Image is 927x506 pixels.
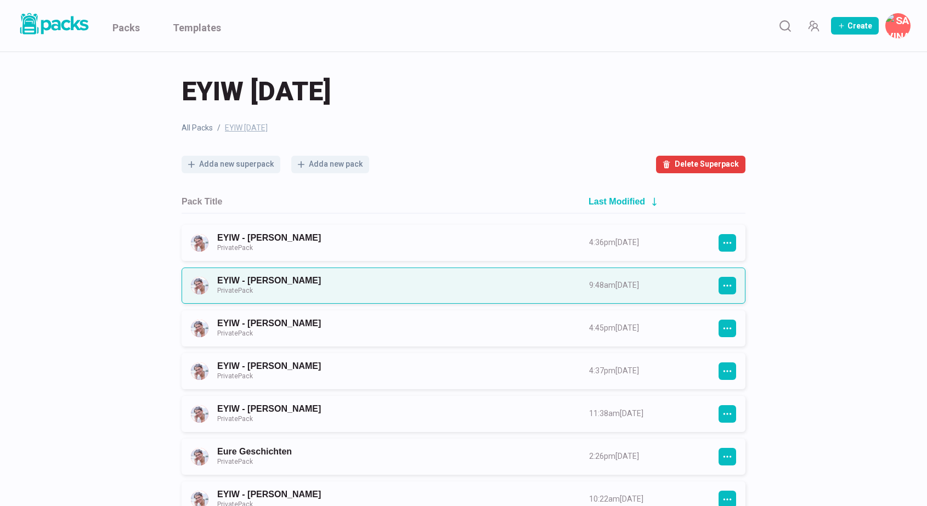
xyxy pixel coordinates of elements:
[885,13,911,38] button: Savina Tilmann
[291,156,369,173] button: Adda new pack
[182,122,213,134] a: All Packs
[589,196,645,207] h2: Last Modified
[217,122,221,134] span: /
[16,11,91,41] a: Packs logo
[16,11,91,37] img: Packs logo
[831,17,879,35] button: Create Pack
[656,156,745,173] button: Delete Superpack
[182,156,280,173] button: Adda new superpack
[182,74,331,109] span: EYIW [DATE]
[774,15,796,37] button: Search
[182,196,222,207] h2: Pack Title
[182,122,745,134] nav: breadcrumb
[225,122,268,134] span: EYIW [DATE]
[802,15,824,37] button: Manage Team Invites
